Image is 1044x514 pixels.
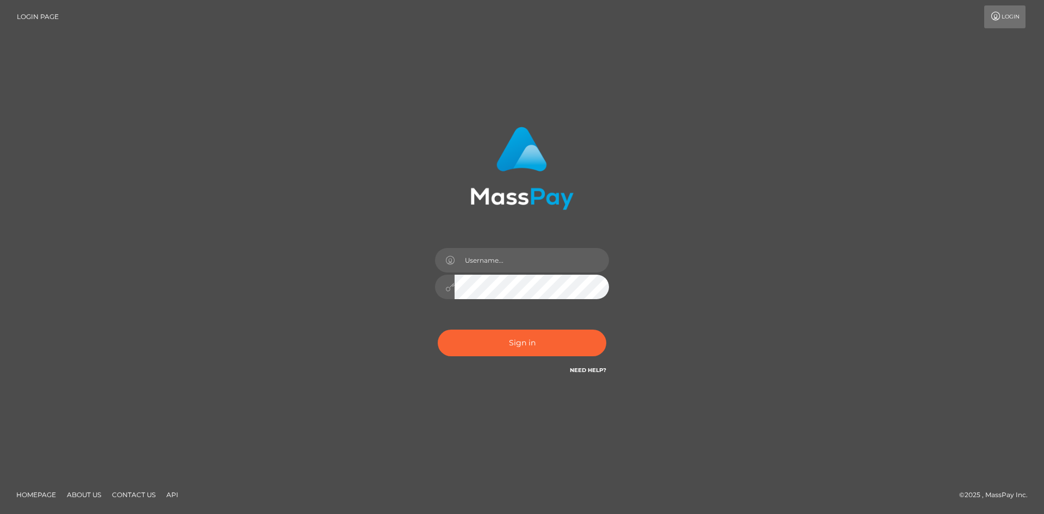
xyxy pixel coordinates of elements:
a: Homepage [12,486,60,503]
a: Need Help? [570,367,606,374]
div: © 2025 , MassPay Inc. [959,489,1036,501]
a: Contact Us [108,486,160,503]
a: Login Page [17,5,59,28]
a: API [162,486,183,503]
a: Login [984,5,1026,28]
button: Sign in [438,330,606,356]
input: Username... [455,248,609,273]
a: About Us [63,486,105,503]
img: MassPay Login [470,127,574,210]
